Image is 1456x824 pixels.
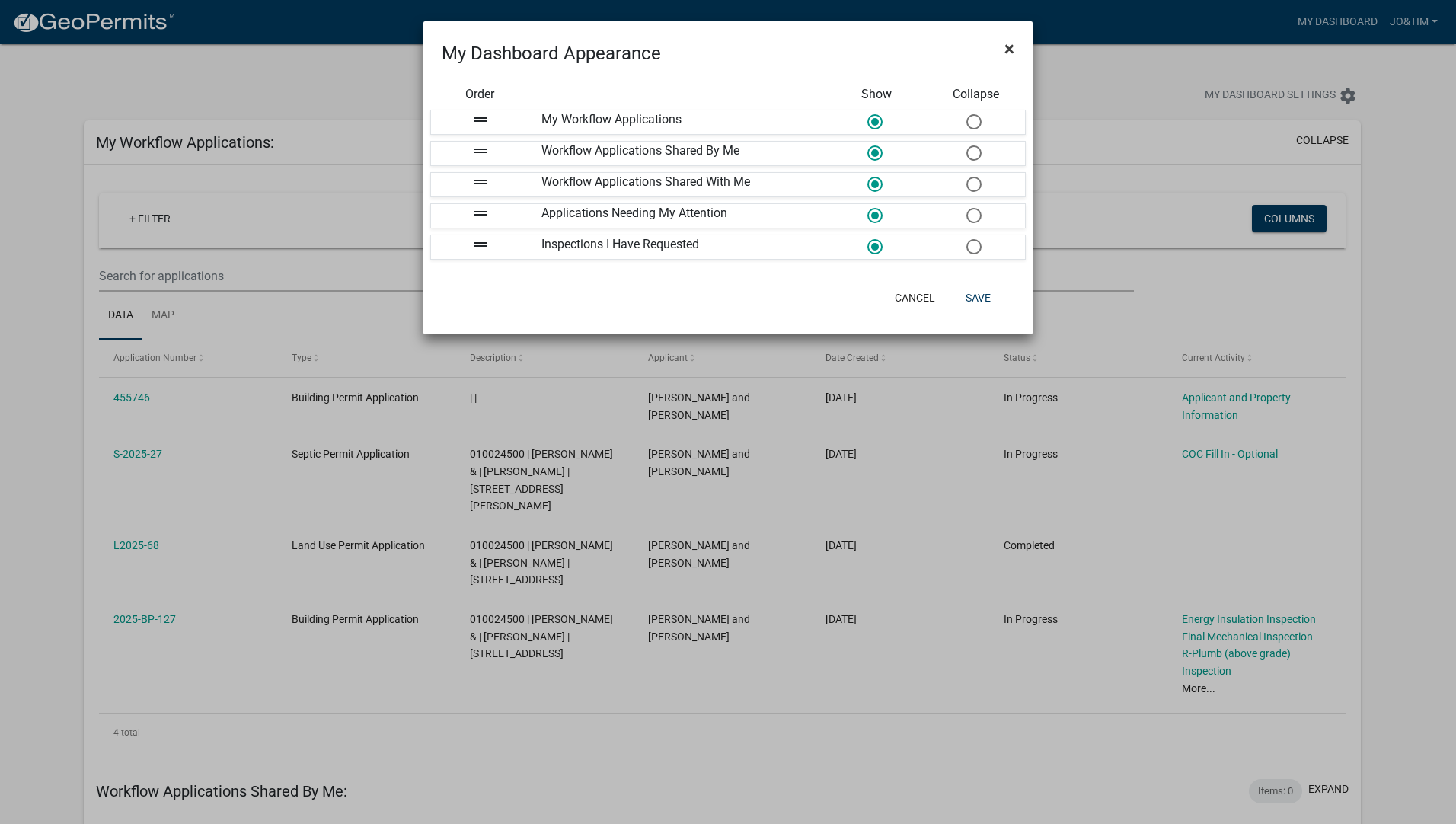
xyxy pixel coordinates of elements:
div: Workflow Applications Shared By Me [530,142,827,165]
button: Close [992,27,1027,70]
div: Show [827,85,926,104]
h4: My Dashboard Appearance [442,40,661,67]
i: drag_handle [471,142,490,160]
i: drag_handle [471,110,490,129]
div: Applications Needing My Attention [530,204,827,228]
div: Collapse [927,85,1026,104]
div: Workflow Applications Shared With Me [530,173,827,196]
i: drag_handle [471,204,490,222]
span: × [1004,38,1014,59]
div: Inspections I Have Requested [530,235,827,259]
i: drag_handle [471,173,490,191]
button: Save [953,284,1003,311]
div: My Workflow Applications [530,110,827,134]
div: Order [430,85,529,104]
button: Cancel [883,284,947,311]
i: drag_handle [471,235,490,254]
